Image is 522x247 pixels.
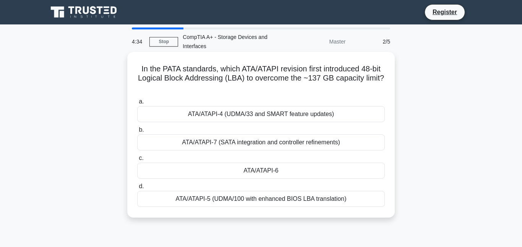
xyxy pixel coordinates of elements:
div: 4:34 [127,34,149,49]
div: CompTIA A+ - Storage Devices and Interfaces [178,29,283,54]
span: d. [139,183,144,189]
a: Register [428,7,462,17]
div: 2/5 [350,34,395,49]
span: a. [139,98,144,105]
div: ATA/ATAPI-4 (UDMA/33 and SMART feature updates) [137,106,385,122]
div: ATA/ATAPI-7 (SATA integration and controller refinements) [137,134,385,150]
h5: In the PATA standards, which ATA/ATAPI revision first introduced 48-bit Logical Block Addressing ... [136,64,386,92]
div: ATA/ATAPI-5 (UDMA/100 with enhanced BIOS LBA translation) [137,191,385,207]
div: ATA/ATAPI-6 [137,163,385,179]
span: c. [139,155,143,161]
span: b. [139,126,144,133]
a: Stop [149,37,178,47]
div: Master [283,34,350,49]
